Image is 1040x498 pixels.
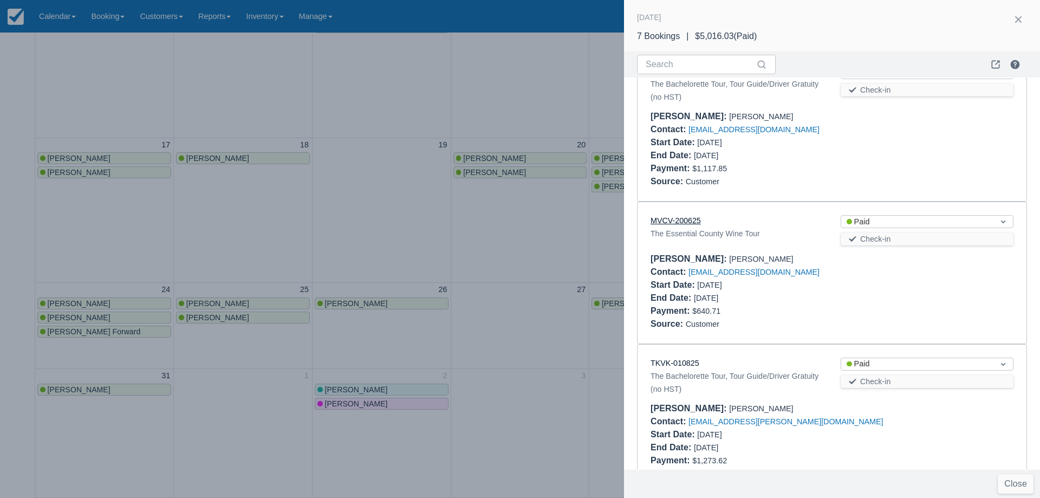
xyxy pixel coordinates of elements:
div: $5,016.03 ( Paid ) [695,30,757,43]
div: $1,117.85 [651,162,1013,175]
div: [DATE] [651,149,823,162]
input: Search [646,55,754,74]
a: [EMAIL_ADDRESS][PERSON_NAME][DOMAIN_NAME] [688,417,883,426]
div: [PERSON_NAME] : [651,254,729,263]
div: [DATE] [651,441,823,454]
div: [PERSON_NAME] : [651,404,729,413]
span: Dropdown icon [998,216,1009,227]
div: Admin [651,467,1013,480]
div: Start Date : [651,138,697,147]
div: Contact : [651,267,688,276]
div: [PERSON_NAME] : [651,112,729,121]
div: | [680,30,695,43]
div: 7 Bookings [637,30,680,43]
div: End Date : [651,151,694,160]
div: [PERSON_NAME] [651,402,1013,415]
div: Customer [651,175,1013,188]
div: Source : [651,319,686,328]
div: The Bachelorette Tour, Tour Guide/Driver Gratuity (no HST) [651,77,823,104]
div: Start Date : [651,280,697,289]
a: [EMAIL_ADDRESS][DOMAIN_NAME] [688,125,820,134]
button: Close [998,474,1033,494]
div: Contact : [651,125,688,134]
div: [DATE] [651,428,823,441]
div: Source : [651,469,686,478]
div: $1,273.62 [651,454,1013,467]
div: Payment : [651,164,692,173]
div: Source : [651,177,686,186]
div: [DATE] [637,11,661,24]
div: Contact : [651,417,688,426]
div: [DATE] [651,279,823,292]
div: Customer [651,318,1013,331]
div: Start Date : [651,430,697,439]
a: MVCV-200625 [651,216,701,225]
div: End Date : [651,293,694,302]
div: [DATE] [651,136,823,149]
div: End Date : [651,443,694,452]
div: [DATE] [651,292,823,305]
div: [PERSON_NAME] [651,110,1013,123]
div: [PERSON_NAME] [651,253,1013,266]
div: The Essential County Wine Tour [651,227,823,240]
button: Check-in [841,232,1013,245]
button: Check-in [841,375,1013,388]
a: TKVK-010825 [651,359,699,367]
div: Paid [847,358,988,370]
div: Payment : [651,306,692,315]
div: Payment : [651,456,692,465]
div: $640.71 [651,305,1013,318]
div: Paid [847,216,988,228]
button: Check-in [841,83,1013,96]
span: Dropdown icon [998,359,1009,370]
a: [EMAIL_ADDRESS][DOMAIN_NAME] [688,268,820,276]
div: The Bachelorette Tour, Tour Guide/Driver Gratuity (no HST) [651,370,823,396]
